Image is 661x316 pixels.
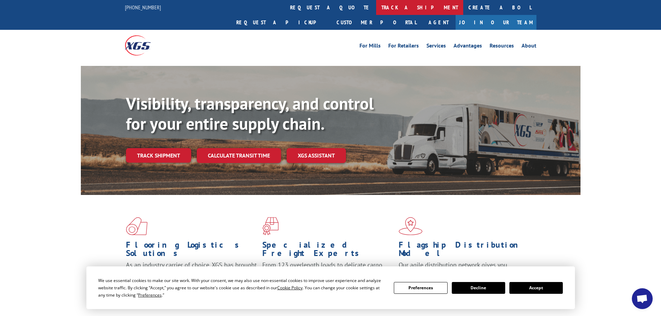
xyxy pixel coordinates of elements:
[331,15,422,30] a: Customer Portal
[126,93,374,134] b: Visibility, transparency, and control for your entire supply chain.
[126,148,191,163] a: Track shipment
[98,277,385,299] div: We use essential cookies to make our site work. With your consent, we may also use non-essential ...
[86,266,575,309] div: Cookie Consent Prompt
[125,4,161,11] a: [PHONE_NUMBER]
[262,261,393,292] p: From 123 overlength loads to delicate cargo, our experienced staff knows the best way to move you...
[426,43,446,51] a: Services
[399,241,530,261] h1: Flagship Distribution Model
[126,241,257,261] h1: Flooring Logistics Solutions
[422,15,456,30] a: Agent
[399,217,423,235] img: xgs-icon-flagship-distribution-model-red
[231,15,331,30] a: Request a pickup
[509,282,563,294] button: Accept
[287,148,346,163] a: XGS ASSISTANT
[388,43,419,51] a: For Retailers
[126,261,257,285] span: As an industry carrier of choice, XGS has brought innovation and dedication to flooring logistics...
[262,241,393,261] h1: Specialized Freight Experts
[138,292,162,298] span: Preferences
[359,43,381,51] a: For Mills
[454,43,482,51] a: Advantages
[490,43,514,51] a: Resources
[277,285,303,291] span: Cookie Policy
[452,282,505,294] button: Decline
[126,217,147,235] img: xgs-icon-total-supply-chain-intelligence-red
[456,15,536,30] a: Join Our Team
[632,288,653,309] a: Open chat
[522,43,536,51] a: About
[262,217,279,235] img: xgs-icon-focused-on-flooring-red
[399,261,526,277] span: Our agile distribution network gives you nationwide inventory management on demand.
[197,148,281,163] a: Calculate transit time
[394,282,447,294] button: Preferences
